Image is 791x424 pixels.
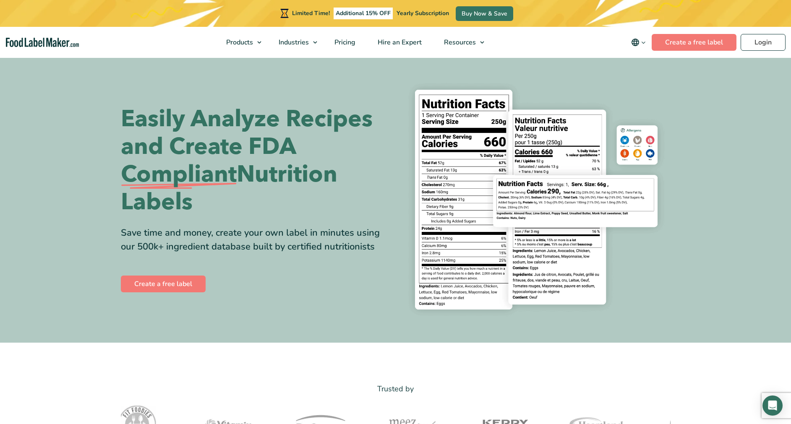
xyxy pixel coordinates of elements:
a: Buy Now & Save [456,6,513,21]
a: Resources [433,27,488,58]
span: Hire an Expert [375,38,423,47]
a: Pricing [324,27,365,58]
a: Products [215,27,266,58]
a: Create a free label [652,34,736,51]
h1: Easily Analyze Recipes and Create FDA Nutrition Labels [121,105,389,216]
span: Resources [441,38,477,47]
a: Hire an Expert [367,27,431,58]
span: Products [224,38,254,47]
a: Industries [268,27,321,58]
p: Trusted by [121,383,671,395]
span: Pricing [332,38,356,47]
span: Limited Time! [292,9,330,17]
span: Additional 15% OFF [334,8,393,19]
span: Compliant [121,161,237,188]
span: Industries [276,38,310,47]
a: Login [741,34,786,51]
span: Yearly Subscription [397,9,449,17]
a: Create a free label [121,276,206,292]
div: Save time and money, create your own label in minutes using our 500k+ ingredient database built b... [121,226,389,254]
div: Open Intercom Messenger [762,395,783,416]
